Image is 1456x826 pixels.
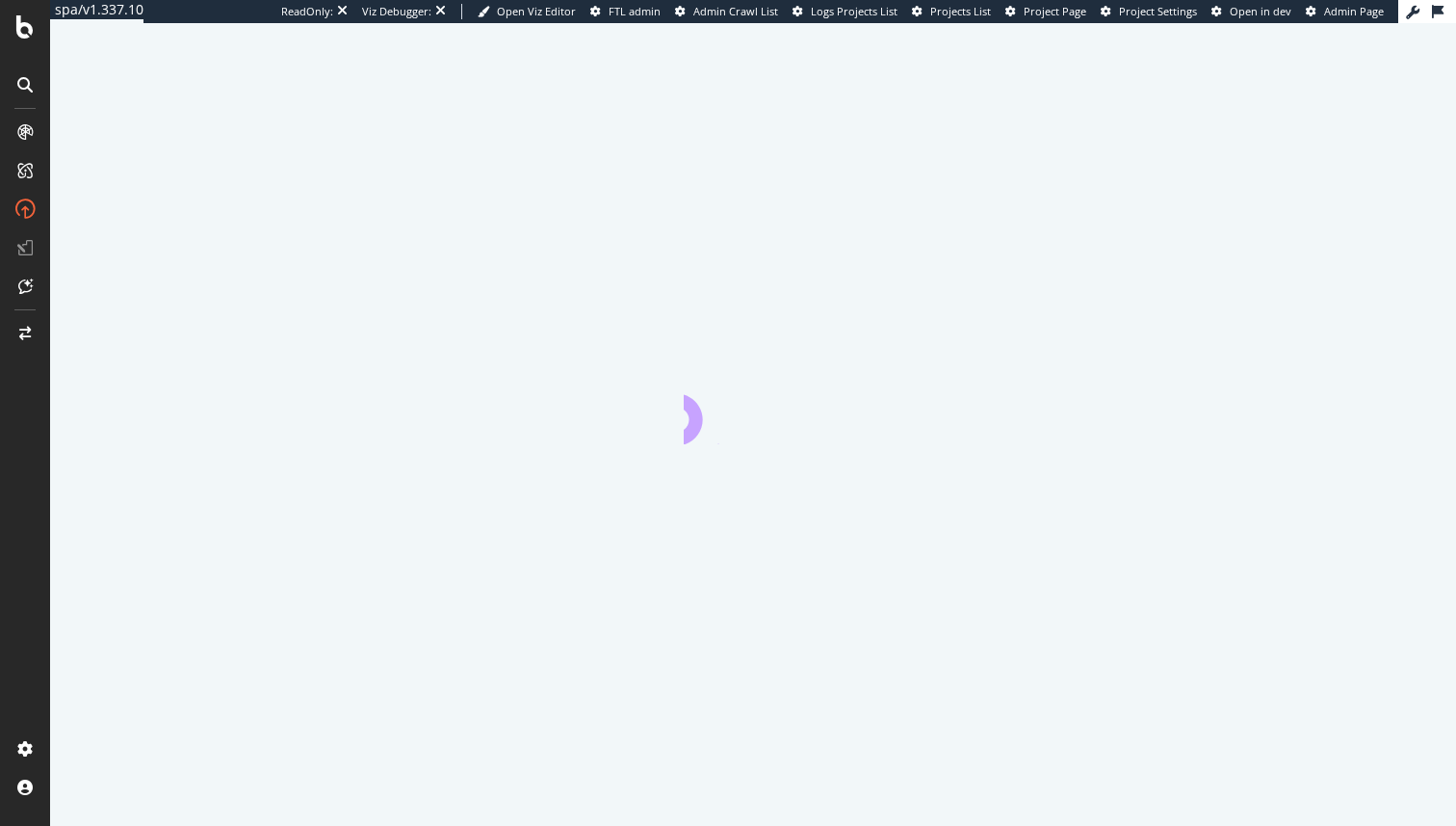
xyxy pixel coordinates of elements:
[478,4,576,19] a: Open Viz Editor
[1211,4,1291,19] a: Open in dev
[684,375,822,444] div: animation
[675,4,778,19] a: Admin Crawl List
[793,4,897,19] a: Logs Projects List
[497,4,576,18] span: Open Viz Editor
[811,4,897,18] span: Logs Projects List
[1119,4,1197,18] span: Project Settings
[609,4,661,18] span: FTL admin
[590,4,661,19] a: FTL admin
[693,4,778,18] span: Admin Crawl List
[1024,4,1086,18] span: Project Page
[1101,4,1197,19] a: Project Settings
[1230,4,1291,18] span: Open in dev
[1306,4,1384,19] a: Admin Page
[1324,4,1384,18] span: Admin Page
[1005,4,1086,19] a: Project Page
[912,4,991,19] a: Projects List
[362,4,431,19] div: Viz Debugger:
[930,4,991,18] span: Projects List
[281,4,333,19] div: ReadOnly:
